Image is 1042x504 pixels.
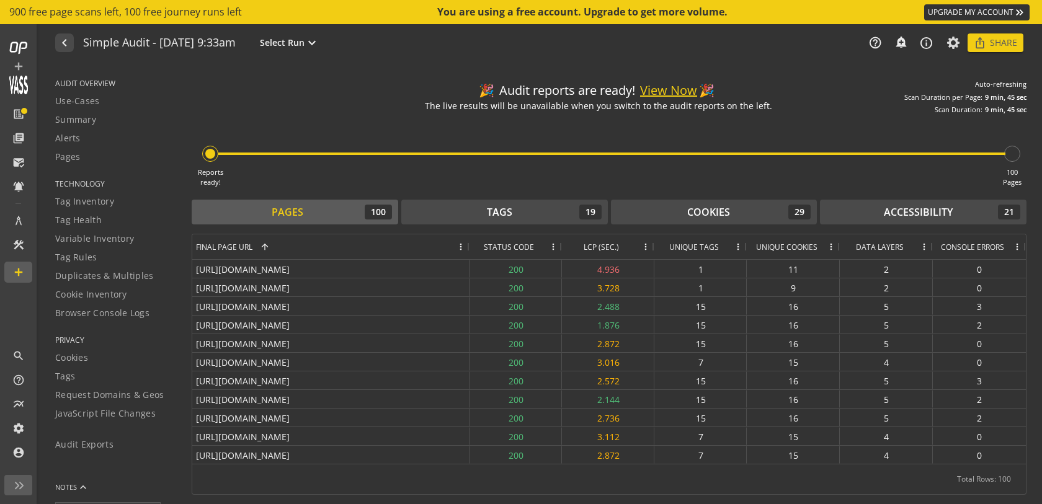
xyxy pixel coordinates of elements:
[654,409,747,427] div: 15
[487,205,512,219] div: Tags
[55,151,81,163] span: Pages
[12,446,25,459] mat-icon: account_circle
[933,409,1026,427] div: 2
[747,278,840,296] div: 9
[840,278,933,296] div: 2
[654,390,747,408] div: 15
[968,33,1023,52] button: Share
[904,92,982,102] div: Scan Duration per Page:
[55,113,96,126] span: Summary
[584,242,619,252] span: LCP (SEC.)
[562,446,654,464] div: 2.872
[83,37,236,50] h1: Simple Audit - 20 August 2025 | 9:33am
[192,390,470,408] div: [URL][DOMAIN_NAME]
[55,351,88,364] span: Cookies
[192,427,470,445] div: [URL][DOMAIN_NAME]
[985,92,1026,102] div: 9 min, 45 sec
[272,205,303,219] div: Pages
[933,446,1026,464] div: 0
[933,353,1026,371] div: 0
[957,464,1011,494] div: Total Rows: 100
[919,36,933,50] mat-icon: info_outline
[654,353,747,371] div: 7
[820,200,1026,224] button: Accessibility21
[840,446,933,464] div: 4
[470,260,562,278] div: 200
[470,446,562,464] div: 200
[654,260,747,278] div: 1
[747,446,840,464] div: 15
[192,446,470,464] div: [URL][DOMAIN_NAME]
[562,371,654,389] div: 2.572
[562,353,654,371] div: 3.016
[9,76,28,94] img: Customer Logo
[55,370,75,382] span: Tags
[401,200,608,224] button: Tags19
[192,260,470,278] div: [URL][DOMAIN_NAME]
[747,390,840,408] div: 16
[484,242,534,252] span: Status Code
[192,353,470,371] div: [URL][DOMAIN_NAME]
[55,335,176,345] span: PRIVACY
[747,316,840,334] div: 16
[840,297,933,315] div: 5
[990,32,1017,54] span: Share
[192,278,470,296] div: [URL][DOMAIN_NAME]
[747,353,840,371] div: 15
[747,260,840,278] div: 11
[974,37,986,49] mat-icon: ios_share
[470,427,562,445] div: 200
[840,371,933,389] div: 5
[55,472,89,502] button: NOTES
[654,334,747,352] div: 15
[196,242,252,252] span: Final Page URL
[562,427,654,445] div: 3.112
[654,446,747,464] div: 7
[747,334,840,352] div: 16
[192,297,470,315] div: [URL][DOMAIN_NAME]
[941,242,1004,252] span: Console Errors
[975,79,1026,89] div: Auto-refreshing
[933,334,1026,352] div: 0
[470,297,562,315] div: 200
[933,260,1026,278] div: 0
[654,371,747,389] div: 15
[998,205,1020,219] div: 21
[55,389,164,401] span: Request Domains & Geos
[985,105,1026,115] div: 9 min, 45 sec
[192,316,470,334] div: [URL][DOMAIN_NAME]
[687,205,730,219] div: Cookies
[479,82,494,100] div: 🎉
[55,307,149,319] span: Browser Console Logs
[654,316,747,334] div: 15
[55,270,154,282] span: Duplicates & Multiples
[562,297,654,315] div: 2.488
[305,35,319,50] mat-icon: expand_more
[933,427,1026,445] div: 0
[579,205,602,219] div: 19
[192,409,470,427] div: [URL][DOMAIN_NAME]
[933,278,1026,296] div: 0
[12,374,25,386] mat-icon: help_outline
[840,260,933,278] div: 2
[640,82,697,100] button: View Now
[12,60,25,73] mat-icon: add
[55,179,176,189] span: TECHNOLOGY
[840,316,933,334] div: 5
[1003,167,1022,187] div: 100 Pages
[933,371,1026,389] div: 3
[12,132,25,144] mat-icon: library_books
[654,278,747,296] div: 1
[840,427,933,445] div: 4
[470,390,562,408] div: 200
[55,214,102,226] span: Tag Health
[654,427,747,445] div: 7
[12,239,25,251] mat-icon: construction
[470,334,562,352] div: 200
[437,5,729,19] div: You are using a free account. Upgrade to get more volume.
[562,278,654,296] div: 3.728
[840,390,933,408] div: 5
[699,82,715,100] div: 🎉
[12,156,25,169] mat-icon: mark_email_read
[840,353,933,371] div: 4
